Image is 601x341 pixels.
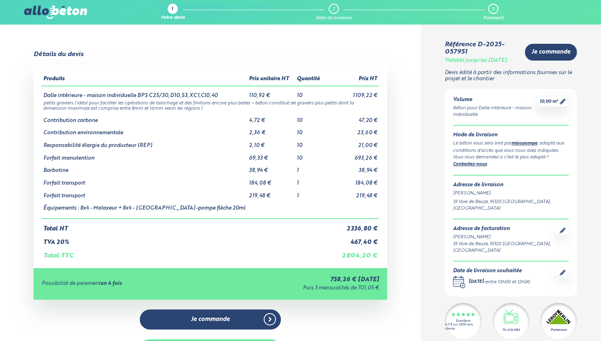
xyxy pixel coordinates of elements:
[329,219,379,233] td: 2 336,80 €
[140,309,281,330] a: Je commande
[42,219,329,233] td: Total HT
[191,316,230,323] span: Je commande
[453,241,556,255] div: 33 Voie de Beuze, 91320 [GEOGRAPHIC_DATA], [GEOGRAPHIC_DATA]
[161,4,185,21] a: 1 Votre devis
[445,70,577,82] p: Devis édité à partir des informations fournies sur le projet et le chantier
[42,111,247,124] td: Contribution carbone
[453,154,569,168] div: Vous vous demandez si c’est le plus adapté ? .
[453,105,536,119] div: Béton pour Dalle intérieure - maison individuelle
[329,161,379,174] td: 38,94 €
[42,136,247,149] td: Responsabilité élargie du producteur (REP)
[295,86,329,99] td: 10
[528,309,592,332] iframe: Help widget launcher
[247,187,295,199] td: 219,48 €
[24,6,87,19] img: allobéton
[445,323,482,330] div: 4.7/5 sur 2300 avis clients
[511,141,537,146] a: mixopompe
[329,149,379,162] td: 693,26 €
[247,136,295,149] td: 2,10 €
[469,279,484,286] div: [DATE]
[531,49,570,56] span: Je commande
[42,124,247,136] td: Contribution environnementale
[295,111,329,124] td: 10
[329,233,379,246] td: 467,40 €
[453,190,569,197] div: [PERSON_NAME]
[42,99,379,111] td: petits graviers ( idéal pour faciliter les opérations de talochage et des finitions encore plus b...
[247,86,295,99] td: 110,92 €
[42,161,247,174] td: Barbotine
[295,73,329,86] th: Quantité
[42,281,215,287] div: Possibilité de paiement
[316,4,352,21] a: 2 Date de livraison
[42,174,247,187] td: Forfait transport
[453,226,556,232] div: Adresse de facturation
[247,73,295,86] th: Prix unitaire HT
[316,16,352,21] div: Date de livraison
[295,149,329,162] td: 10
[215,285,379,291] div: Puis 3 mensualités de 701,05 €
[295,136,329,149] td: 10
[329,136,379,149] td: 21,00 €
[329,124,379,136] td: 23,60 €
[295,187,329,199] td: 1
[247,111,295,124] td: 4,72 €
[42,86,247,99] td: Dalle intérieure - maison individuelle BPS C25/30,D10,S3,XC1,Cl0,40
[161,16,185,21] div: Votre devis
[329,174,379,187] td: 184,08 €
[247,149,295,162] td: 69,33 €
[502,327,520,332] div: Vu à la télé
[445,41,518,56] div: Référence D-2025-057951
[247,124,295,136] td: 2,36 €
[247,161,295,174] td: 38,94 €
[42,187,247,199] td: Forfait transport
[295,124,329,136] td: 10
[42,246,329,260] td: Total TTC
[469,279,530,286] div: -
[453,162,487,167] a: Contactez-nous
[483,4,504,21] a: 3 Paiement
[453,97,536,103] div: Volume
[445,58,507,64] div: Valable jusqu'au [DATE]
[295,161,329,174] td: 1
[485,279,530,286] div: entre 10h00 et 12h00
[329,187,379,199] td: 219,48 €
[453,132,569,138] div: Mode de livraison
[525,44,577,61] a: Je commande
[329,73,379,86] th: Prix HT
[492,7,494,12] div: 3
[42,233,329,246] td: TVA 20%
[34,51,83,58] div: Détails du devis
[101,281,122,286] strong: en 4 fois
[247,174,295,187] td: 184,08 €
[329,246,379,260] td: 2 804,20 €
[42,199,247,219] td: Équipements : 8x4 - Malaxeur + 8x4 - [GEOGRAPHIC_DATA]-pompe flèche 20ml
[453,268,530,274] div: Date de livraison souhaitée
[295,174,329,187] td: 1
[171,7,173,12] div: 1
[456,319,470,323] div: Excellent
[453,140,569,154] div: Le béton vous sera livré par , adapté aux conditions d'accès que vous nous avez indiquées.
[329,86,379,99] td: 1 109,22 €
[453,182,569,188] div: Adresse de livraison
[483,16,504,21] div: Paiement
[215,276,379,283] div: 758,26 € [DATE]
[329,111,379,124] td: 47,20 €
[42,149,247,162] td: Forfait manutention
[453,234,556,241] div: [PERSON_NAME]
[332,7,335,12] div: 2
[453,199,569,212] div: 33 Voie de Beuze, 91320 [GEOGRAPHIC_DATA], [GEOGRAPHIC_DATA]
[42,73,247,86] th: Produits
